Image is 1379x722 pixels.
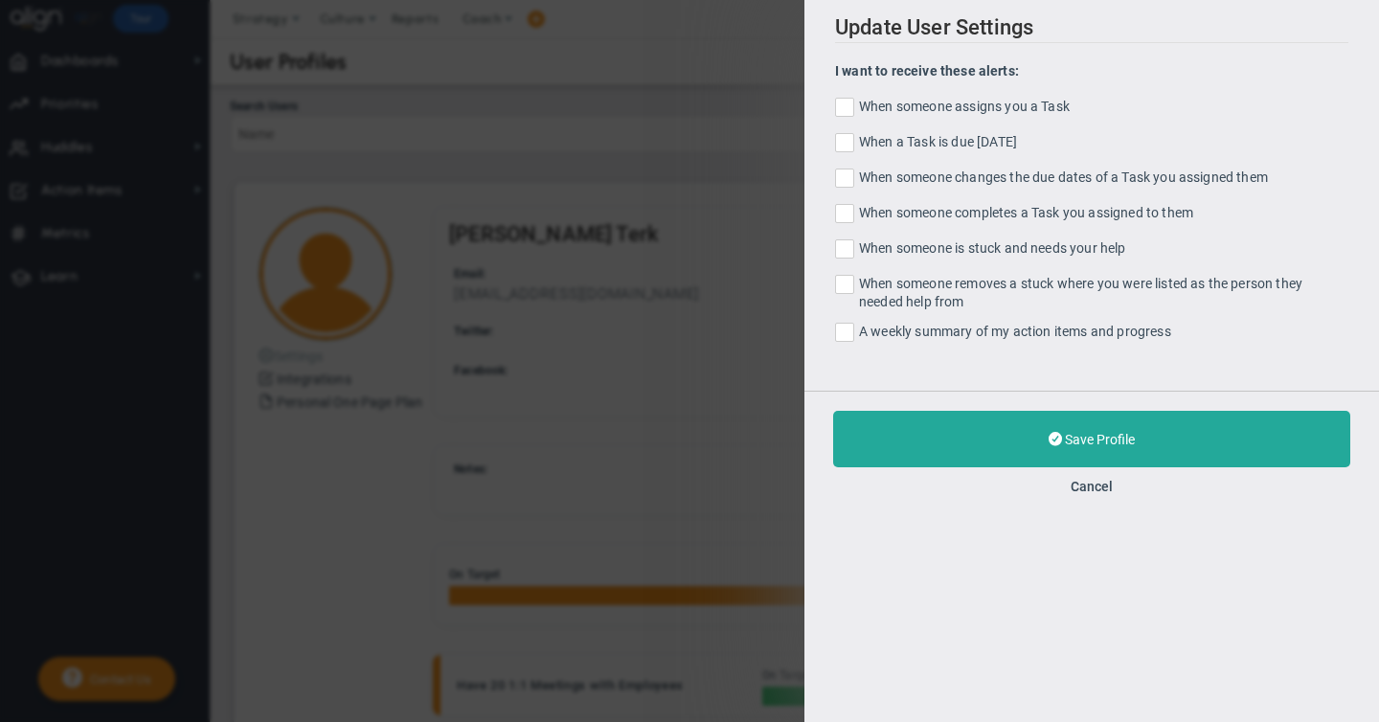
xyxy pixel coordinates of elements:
label: When someone assigns you a Task [835,98,1348,122]
button: Save Profile [833,411,1350,467]
h4: I want to receive these alerts: [835,62,1348,79]
label: When someone changes the due dates of a Task you assigned them [835,169,1348,192]
label: When someone removes a stuck where you were listed as the person they needed help from [835,275,1348,311]
label: When someone is stuck and needs your help [835,239,1348,263]
button: Cancel [1071,479,1113,494]
h2: Update User Settings [835,15,1348,43]
label: A weekly summary of my action items and progress [835,323,1348,347]
span: Save Profile [1065,432,1135,447]
label: When a Task is due [DATE] [835,133,1348,157]
label: When someone completes a Task you assigned to them [835,204,1348,228]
